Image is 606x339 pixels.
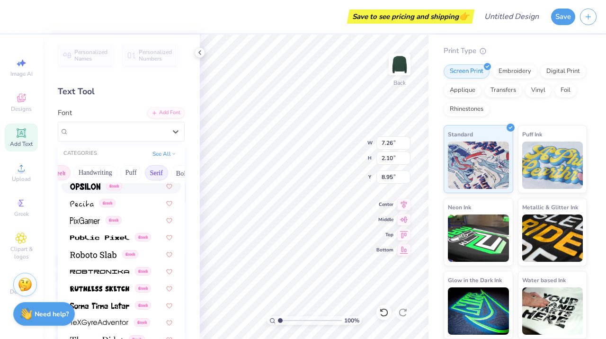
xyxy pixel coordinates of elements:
div: Rhinestones [444,102,490,116]
div: Print Type [444,45,587,56]
button: Greek [46,165,71,180]
span: Metallic & Glitter Ink [522,202,578,212]
button: See All [150,149,179,159]
img: Water based Ink [522,287,583,335]
button: Serif [145,165,168,180]
span: Water based Ink [522,275,566,285]
img: TeXGyreAdventor [70,320,128,326]
span: Greek [106,216,122,224]
div: Screen Print [444,64,490,79]
img: Back [390,55,409,74]
span: Greek [122,250,138,259]
span: Greek [135,267,151,276]
button: Puff [120,165,142,180]
img: Ruthless Sketch [70,285,129,292]
span: Clipart & logos [5,245,38,260]
div: Save to see pricing and shipping [349,9,472,24]
div: CATEGORIES [63,150,97,158]
div: Embroidery [492,64,537,79]
label: Font [58,107,72,118]
img: Public Pixel [70,234,129,241]
button: Save [551,9,575,25]
img: Roboto Slab [70,251,116,258]
div: Text Tool [58,85,185,98]
button: Bold [171,165,194,180]
img: PixGamer [70,217,100,224]
span: Add Text [10,140,33,148]
span: Greek [106,182,122,190]
strong: Need help? [35,310,69,319]
span: Center [376,201,393,208]
span: Greek [14,210,29,218]
span: Image AI [10,70,33,78]
span: Decorate [10,288,33,295]
div: Foil [554,83,577,98]
span: Upload [12,175,31,183]
span: Neon Ink [448,202,471,212]
span: Middle [376,216,393,223]
span: Greek [135,301,151,310]
span: Bottom [376,247,393,253]
img: Metallic & Glitter Ink [522,214,583,262]
span: Top [376,232,393,238]
span: Personalized Names [74,49,108,62]
div: Add Font [147,107,185,118]
img: Opsilon [70,183,100,190]
span: Greek [135,233,151,241]
div: Transfers [484,83,522,98]
span: Designs [11,105,32,113]
div: Vinyl [525,83,552,98]
img: Puff Ink [522,142,583,189]
span: 100 % [344,316,359,325]
span: Greek [99,199,116,207]
button: Handwriting [73,165,117,180]
div: Digital Print [540,64,586,79]
span: Greek [134,318,150,327]
span: Standard [448,129,473,139]
span: Greek [135,284,151,293]
span: Glow in the Dark Ink [448,275,502,285]
span: Puff Ink [522,129,542,139]
span: 👉 [459,10,469,22]
img: Robtronika [70,268,129,275]
img: Neon Ink [448,214,509,262]
img: Pecita [70,200,94,207]
img: Standard [448,142,509,189]
div: Back [393,79,406,87]
img: Glow in the Dark Ink [448,287,509,335]
div: Applique [444,83,481,98]
input: Untitled Design [477,7,546,26]
span: Personalized Numbers [139,49,172,62]
img: Some Time Later [70,303,129,309]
